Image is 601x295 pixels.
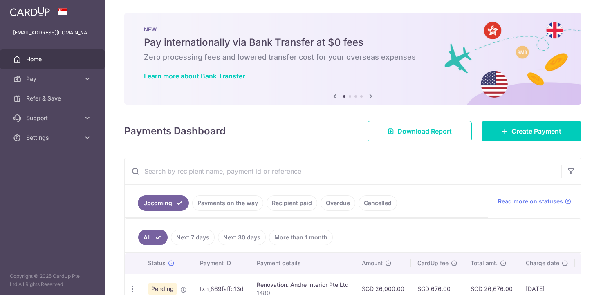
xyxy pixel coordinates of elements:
span: Refer & Save [26,94,80,103]
span: Charge date [526,259,559,267]
span: Amount [362,259,383,267]
img: Bank transfer banner [124,13,581,105]
a: Create Payment [482,121,581,141]
h6: Zero processing fees and lowered transfer cost for your overseas expenses [144,52,562,62]
a: All [138,230,168,245]
a: Download Report [368,121,472,141]
p: NEW [144,26,562,33]
a: Recipient paid [267,195,317,211]
a: Overdue [321,195,355,211]
span: Total amt. [471,259,498,267]
a: Next 30 days [218,230,266,245]
a: More than 1 month [269,230,333,245]
span: Download Report [397,126,452,136]
input: Search by recipient name, payment id or reference [125,158,561,184]
span: Create Payment [511,126,561,136]
span: Pay [26,75,80,83]
h4: Payments Dashboard [124,124,226,139]
th: Payment ID [193,253,250,274]
a: Next 7 days [171,230,215,245]
a: Upcoming [138,195,189,211]
img: CardUp [10,7,50,16]
h5: Pay internationally via Bank Transfer at $0 fees [144,36,562,49]
a: Cancelled [359,195,397,211]
span: Settings [26,134,80,142]
span: Status [148,259,166,267]
span: Pending [148,283,177,295]
th: Payment details [250,253,355,274]
span: Support [26,114,80,122]
a: Learn more about Bank Transfer [144,72,245,80]
span: CardUp fee [417,259,449,267]
span: Home [26,55,80,63]
p: [EMAIL_ADDRESS][DOMAIN_NAME] [13,29,92,37]
div: Renovation. Andre Interior Pte Ltd [257,281,349,289]
span: Read more on statuses [498,197,563,206]
a: Read more on statuses [498,197,571,206]
a: Payments on the way [192,195,263,211]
